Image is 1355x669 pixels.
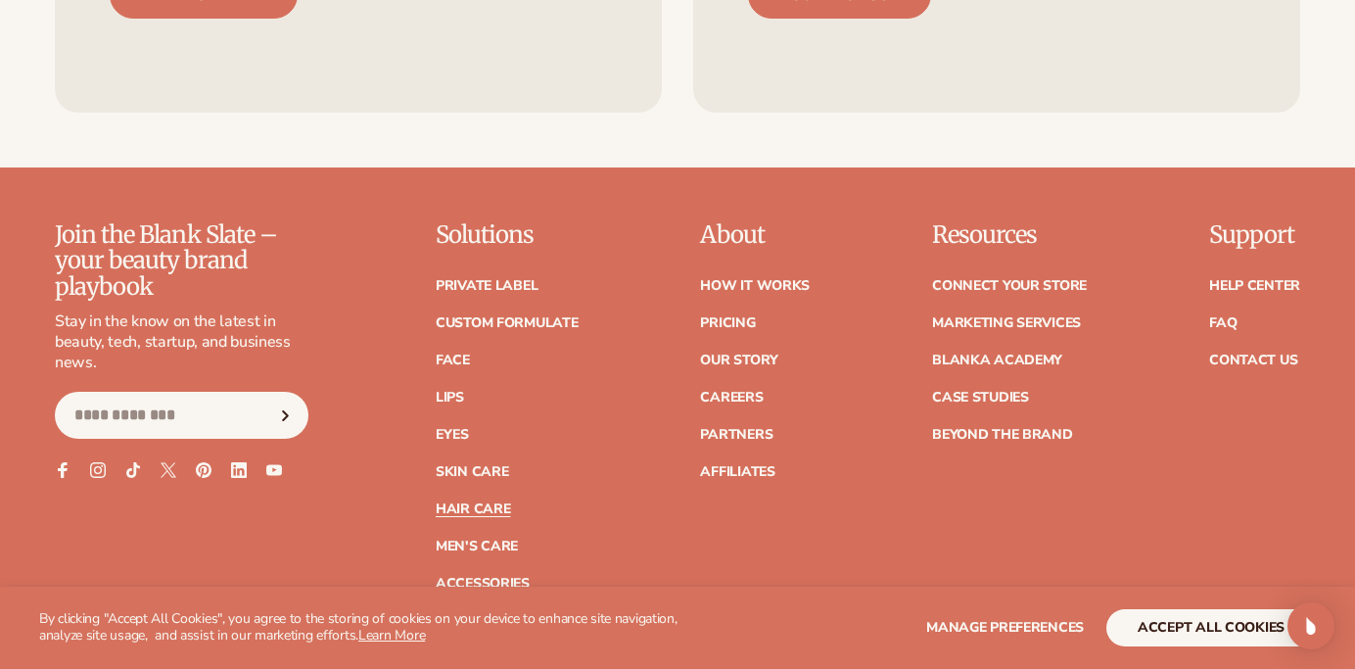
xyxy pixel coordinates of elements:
a: Partners [700,428,772,442]
a: Face [436,354,470,367]
a: Pricing [700,316,755,330]
a: Our Story [700,354,777,367]
a: Blanka Academy [932,354,1062,367]
p: Resources [932,222,1087,248]
a: Lips [436,391,464,405]
a: Private label [436,279,537,293]
a: Case Studies [932,391,1029,405]
span: Manage preferences [926,618,1084,637]
a: Skin Care [436,465,508,479]
a: Careers [700,391,763,405]
a: Accessories [436,577,530,591]
button: Manage preferences [926,609,1084,646]
a: Contact Us [1209,354,1297,367]
a: Eyes [436,428,469,442]
button: Subscribe [264,392,307,439]
a: Hair Care [436,502,510,516]
p: Support [1209,222,1300,248]
a: FAQ [1209,316,1237,330]
a: Custom formulate [436,316,579,330]
a: How It Works [700,279,810,293]
a: Learn More [358,626,425,645]
a: Help Center [1209,279,1300,293]
p: Join the Blank Slate – your beauty brand playbook [55,222,308,300]
p: Stay in the know on the latest in beauty, tech, startup, and business news. [55,311,308,372]
p: By clicking "Accept All Cookies", you agree to the storing of cookies on your device to enhance s... [39,611,684,645]
a: Affiliates [700,465,774,479]
button: accept all cookies [1106,609,1316,646]
a: Connect your store [932,279,1087,293]
a: Marketing services [932,316,1081,330]
p: Solutions [436,222,579,248]
div: Open Intercom Messenger [1287,602,1334,649]
a: Beyond the brand [932,428,1073,442]
p: About [700,222,810,248]
a: Men's Care [436,540,518,553]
